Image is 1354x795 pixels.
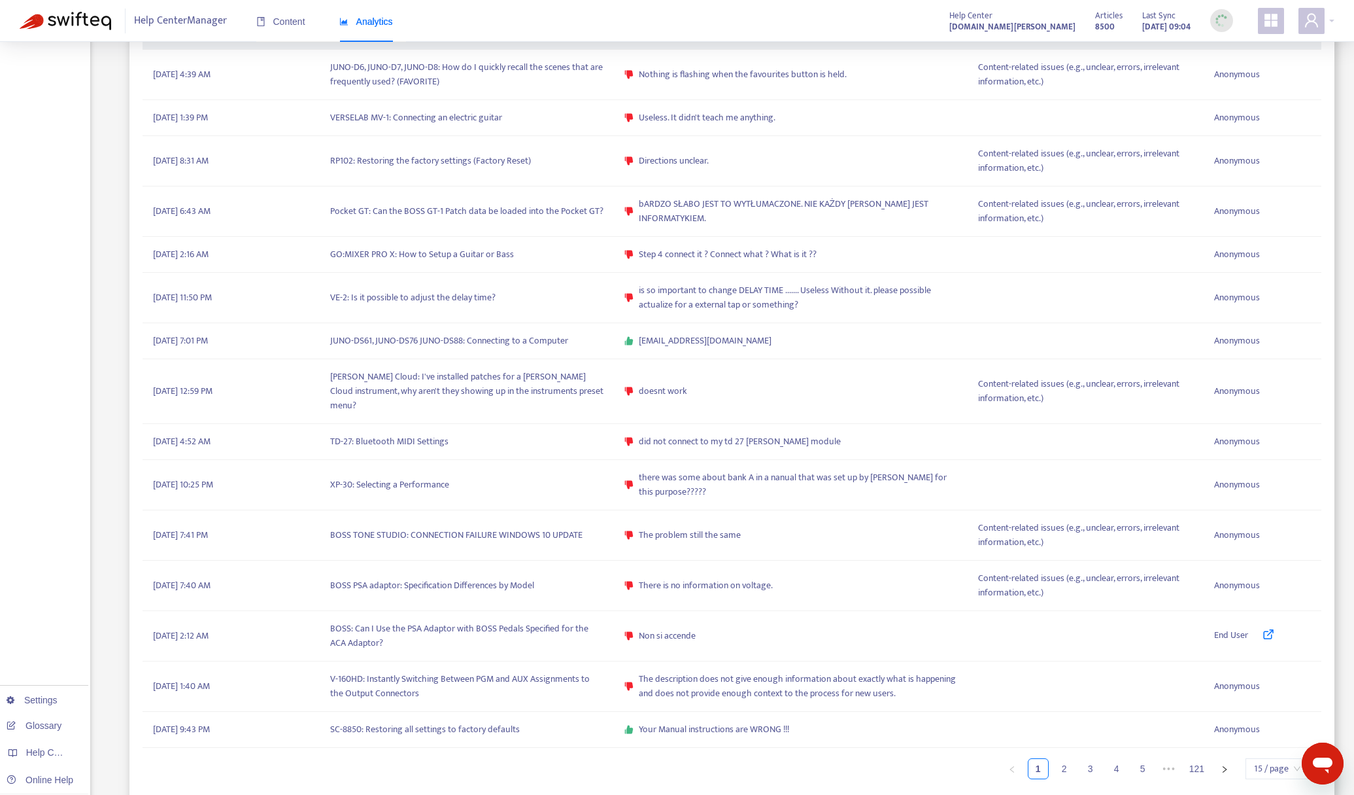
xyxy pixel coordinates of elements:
span: dislike [624,682,634,691]
span: like [624,336,634,345]
strong: [DATE] 09:04 [1142,20,1191,34]
span: Help Center [949,9,992,23]
span: dislike [624,293,634,302]
span: [DATE] 4:52 AM [153,434,211,449]
span: right [1221,766,1228,773]
a: Glossary [7,720,61,731]
span: book [256,17,265,26]
span: is so important to change DELAY TIME ....... Useless Without it. please possible actualize for a ... [639,283,957,312]
span: dislike [624,387,634,396]
span: [DATE] 7:41 PM [153,528,208,542]
span: dislike [624,631,634,641]
span: [DATE] 1:39 PM [153,111,208,125]
span: Content-related issues (e.g., unclear, errors, irrelevant information, etc.) [978,521,1193,550]
span: Anonymous [1214,247,1260,262]
td: VERSELAB MV-1: Connecting an electric guitar [320,100,615,136]
span: Directions unclear. [639,154,709,168]
td: Pocket GT: Can the BOSS GT-1 Patch data be loaded into the Pocket GT? [320,186,615,237]
td: VE-2: Is it possible to adjust the delay time? [320,273,615,323]
td: SC-8850: Restoring all settings to factory defaults [320,712,615,748]
a: [DOMAIN_NAME][PERSON_NAME] [949,19,1075,34]
span: [DATE] 4:39 AM [153,67,211,82]
span: [EMAIL_ADDRESS][DOMAIN_NAME] [639,334,771,348]
td: JUNO-D6, JUNO-D7, JUNO-D8: How do I quickly recall the scenes that are frequently used? (FAVORITE) [320,50,615,100]
span: [DATE] 7:40 AM [153,578,211,593]
span: area-chart [339,17,348,26]
span: [DATE] 11:50 PM [153,291,212,305]
span: Non si accende [639,629,696,643]
li: 2 [1054,758,1075,779]
td: JUNO-DS61, JUNO-DS76 JUNO-DS88: Connecting to a Computer [320,323,615,359]
span: Step 4 connect it ? Connect what ? What is it ?? [639,247,817,262]
span: The problem still the same [639,528,741,542]
a: Settings [7,695,58,705]
span: Anonymous [1214,384,1260,398]
span: Help Centers [26,747,80,758]
td: V-160HD: Instantly Switching Between PGM and AUX Assignments to the Output Connectors [320,662,615,712]
td: BOSS TONE STUDIO: CONNECTION FAILURE WINDOWS 10 UPDATE [320,510,615,561]
span: [DATE] 2:12 AM [153,629,209,643]
span: Useless. It didn't teach me anything. [639,111,775,125]
li: Previous Page [1002,758,1023,779]
li: Next Page [1214,758,1235,779]
span: dislike [624,480,634,489]
span: appstore [1263,12,1279,28]
span: there was some about bank A in a nanual that was set up by [PERSON_NAME] for this purpose????? [639,470,957,499]
span: Anonymous [1214,67,1260,82]
span: Content-related issues (e.g., unclear, errors, irrelevant information, etc.) [978,147,1193,175]
div: Page Size [1245,758,1308,779]
span: dislike [624,531,634,540]
span: Anonymous [1214,722,1260,737]
span: Anonymous [1214,334,1260,348]
span: dislike [624,437,634,446]
li: 121 [1185,758,1209,779]
li: 5 [1132,758,1153,779]
span: did not connect to my td 27 [PERSON_NAME] module [639,434,841,449]
td: TD-27: Bluetooth MIDI Settings [320,424,615,460]
span: Analytics [339,16,393,27]
span: Anonymous [1214,291,1260,305]
span: [DATE] 9:43 PM [153,722,210,737]
span: Anonymous [1214,528,1260,542]
a: 4 [1107,759,1126,779]
span: 15 / page [1253,759,1300,779]
span: [DATE] 1:40 AM [153,679,210,694]
a: 5 [1133,759,1153,779]
button: left [1002,758,1023,779]
a: 121 [1185,759,1208,779]
li: 4 [1106,758,1127,779]
td: GO:MIXER PRO X: How to Setup a Guitar or Bass [320,237,615,273]
img: sync_loading.0b5143dde30e3a21642e.gif [1213,12,1230,29]
span: Anonymous [1214,154,1260,168]
span: Help Center Manager [134,9,227,33]
span: Anonymous [1214,111,1260,125]
span: like [624,725,634,734]
td: XP-30: Selecting a Performance [320,460,615,510]
button: right [1214,758,1235,779]
span: Your Manual instructions are WRONG !!! [639,722,789,737]
span: dislike [624,250,634,259]
span: dislike [624,156,634,166]
span: Anonymous [1214,434,1260,449]
span: Anonymous [1214,478,1260,492]
span: Content-related issues (e.g., unclear, errors, irrelevant information, etc.) [978,60,1193,89]
td: RP102: Restoring the factory settings (Factory Reset) [320,136,615,186]
span: Anonymous [1214,578,1260,593]
span: Content-related issues (e.g., unclear, errors, irrelevant information, etc.) [978,571,1193,600]
span: [DATE] 12:59 PM [153,384,212,398]
span: [DATE] 8:31 AM [153,154,209,168]
td: BOSS PSA adaptor: Specification Differences by Model [320,561,615,611]
span: [DATE] 10:25 PM [153,478,213,492]
span: user [1304,12,1319,28]
li: 3 [1080,758,1101,779]
span: There is no information on voltage. [639,578,773,593]
strong: 8500 [1095,20,1115,34]
span: dislike [624,207,634,216]
span: Content [256,16,305,27]
a: 1 [1028,759,1048,779]
span: Anonymous [1214,204,1260,219]
span: Anonymous [1214,679,1260,694]
span: [DATE] 7:01 PM [153,334,208,348]
iframe: メッセージングウィンドウを開くボタン [1302,743,1344,785]
span: Nothing is flashing when the favourites button is held. [639,67,847,82]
